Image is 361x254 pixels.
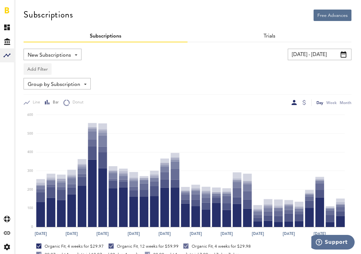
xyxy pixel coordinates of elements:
[283,231,295,236] text: [DATE]
[183,243,251,249] div: Organic Fit, 4 weeks for $29.98
[159,231,171,236] text: [DATE]
[27,207,33,210] text: 100
[28,50,71,61] span: New Subscriptions
[27,151,33,154] text: 400
[326,99,336,106] div: Week
[50,100,59,105] span: Bar
[314,231,326,236] text: [DATE]
[30,100,40,105] span: Line
[16,20,22,34] a: Monetization
[16,34,22,48] a: Subscriptions
[35,231,47,236] text: [DATE]
[19,7,25,20] span: Analytics
[27,188,33,191] text: 200
[264,34,275,39] a: Trials
[28,79,80,90] span: Group by Subscription
[316,99,323,106] div: Day
[24,63,52,75] button: Add Filter
[190,231,202,236] text: [DATE]
[24,10,73,20] div: Subscriptions
[31,225,33,229] text: 0
[27,113,33,116] text: 600
[16,48,22,62] a: Acquisition
[70,100,83,105] span: Donut
[27,169,33,173] text: 300
[109,243,179,249] div: Organic Fit, 12 weeks for $59.99
[221,231,233,236] text: [DATE]
[311,235,355,251] iframe: Opens a widget where you can find more information
[314,10,351,21] button: Free Advances
[27,132,33,135] text: 500
[36,243,104,249] div: Organic Fit, 4 weeks for $29.97
[96,231,109,236] text: [DATE]
[16,62,22,76] a: Cohorts
[16,76,22,90] a: Custom Reports
[340,99,351,106] div: Month
[66,231,78,236] text: [DATE]
[252,231,264,236] text: [DATE]
[90,34,121,39] a: Subscriptions
[128,231,140,236] text: [DATE]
